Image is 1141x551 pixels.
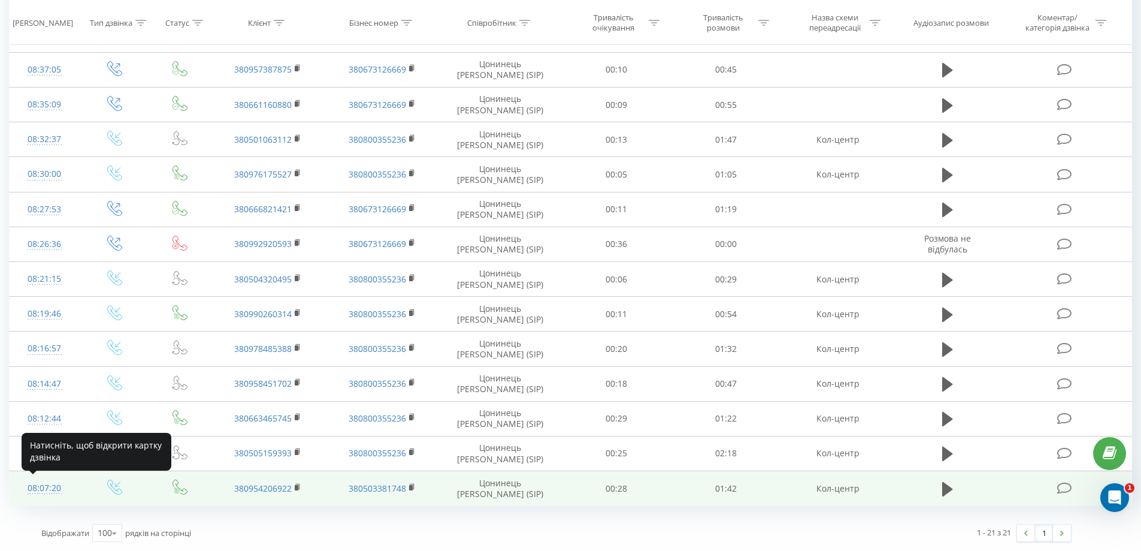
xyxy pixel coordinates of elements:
td: 00:45 [671,52,781,87]
td: 00:47 [671,366,781,401]
a: 380800355236 [349,447,406,459]
td: Цонинець [PERSON_NAME] (SIP) [439,332,562,366]
td: 00:25 [562,436,671,471]
td: 01:05 [671,157,781,192]
a: 380800355236 [349,273,406,285]
a: 380978485388 [234,343,292,354]
td: 02:18 [671,436,781,471]
td: 00:11 [562,297,671,332]
div: 08:12:44 [22,407,68,430]
div: Клієнт [248,17,271,28]
td: Цонинець [PERSON_NAME] (SIP) [439,297,562,332]
td: Цонинець [PERSON_NAME] (SIP) [439,52,562,87]
div: 08:07:20 [22,477,68,500]
a: 380800355236 [349,134,406,145]
span: рядків на сторінці [125,528,191,538]
td: 00:09 [562,88,671,122]
td: Цонинець [PERSON_NAME] (SIP) [439,262,562,297]
td: Цонинець [PERSON_NAME] (SIP) [439,157,562,192]
td: Кол-центр [780,366,894,401]
a: 380992920593 [234,238,292,249]
td: Кол-центр [780,436,894,471]
td: Цонинець [PERSON_NAME] (SIP) [439,366,562,401]
a: 380957387875 [234,64,292,75]
a: 380800355236 [349,168,406,180]
td: 00:11 [562,192,671,227]
td: Цонинець [PERSON_NAME] (SIP) [439,122,562,157]
td: 01:42 [671,471,781,506]
a: 380800355236 [349,343,406,354]
a: 380503381748 [349,483,406,494]
a: 380663465745 [234,413,292,424]
td: 00:20 [562,332,671,366]
td: 00:06 [562,262,671,297]
td: Кол-центр [780,401,894,436]
span: Розмова не відбулась [924,233,971,255]
div: Натисніть, щоб відкрити картку дзвінка [22,433,171,471]
td: 00:29 [562,401,671,436]
td: 00:10 [562,52,671,87]
td: 00:13 [562,122,671,157]
td: 01:32 [671,332,781,366]
div: 100 [98,527,112,539]
div: 08:19:46 [22,302,68,326]
div: 1 - 21 з 21 [977,526,1011,538]
div: [PERSON_NAME] [13,17,73,28]
div: 08:30:00 [22,162,68,186]
td: 00:36 [562,227,671,261]
td: 00:05 [562,157,671,192]
a: 380673126669 [349,99,406,110]
a: 380990260314 [234,308,292,320]
a: 380501063112 [234,134,292,145]
a: 380800355236 [349,413,406,424]
a: 380976175527 [234,168,292,180]
td: 01:47 [671,122,781,157]
td: 00:00 [671,227,781,261]
a: 380504320495 [234,273,292,285]
td: 01:19 [671,192,781,227]
td: Кол-центр [780,332,894,366]
div: Аудіозапис розмови [913,17,989,28]
a: 380800355236 [349,378,406,389]
a: 380800355236 [349,308,406,320]
div: 08:27:53 [22,198,68,221]
td: Кол-центр [780,471,894,506]
div: 08:14:47 [22,372,68,396]
div: Статус [165,17,189,28]
div: Тривалість очікування [582,13,646,33]
td: 00:29 [671,262,781,297]
td: 01:22 [671,401,781,436]
div: Тривалість розмови [691,13,755,33]
div: 08:21:15 [22,267,68,291]
div: Тип дзвінка [90,17,132,28]
td: 00:55 [671,88,781,122]
div: Бізнес номер [349,17,398,28]
a: 380958451702 [234,378,292,389]
a: 380673126669 [349,64,406,75]
a: 380954206922 [234,483,292,494]
td: 00:28 [562,471,671,506]
div: 08:35:09 [22,93,68,116]
td: Цонинець [PERSON_NAME] (SIP) [439,436,562,471]
td: Цонинець [PERSON_NAME] (SIP) [439,471,562,506]
div: 08:32:37 [22,128,68,151]
div: Назва схеми переадресації [803,13,867,33]
div: 08:26:36 [22,233,68,256]
td: 00:18 [562,366,671,401]
td: Цонинець [PERSON_NAME] (SIP) [439,88,562,122]
td: Кол-центр [780,262,894,297]
a: 380666821421 [234,203,292,215]
a: 1 [1035,525,1053,541]
span: 1 [1125,483,1134,493]
td: Кол-центр [780,297,894,332]
td: Кол-центр [780,157,894,192]
td: Цонинець [PERSON_NAME] (SIP) [439,227,562,261]
td: 00:54 [671,297,781,332]
a: 380673126669 [349,238,406,249]
td: Цонинець [PERSON_NAME] (SIP) [439,401,562,436]
a: 380661160880 [234,99,292,110]
iframe: Intercom live chat [1100,483,1129,512]
div: 08:37:05 [22,58,68,82]
a: 380673126669 [349,203,406,215]
div: Коментар/категорія дзвінка [1022,13,1092,33]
